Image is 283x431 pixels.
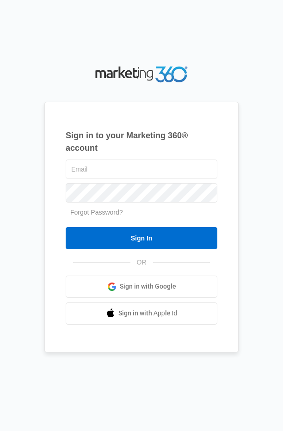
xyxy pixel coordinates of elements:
[118,308,178,318] span: Sign in with Apple Id
[66,276,217,298] a: Sign in with Google
[70,209,123,216] a: Forgot Password?
[120,282,176,291] span: Sign in with Google
[66,129,217,154] h1: Sign in to your Marketing 360® account
[66,160,217,179] input: Email
[66,302,217,325] a: Sign in with Apple Id
[130,258,153,267] span: OR
[66,227,217,249] input: Sign In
